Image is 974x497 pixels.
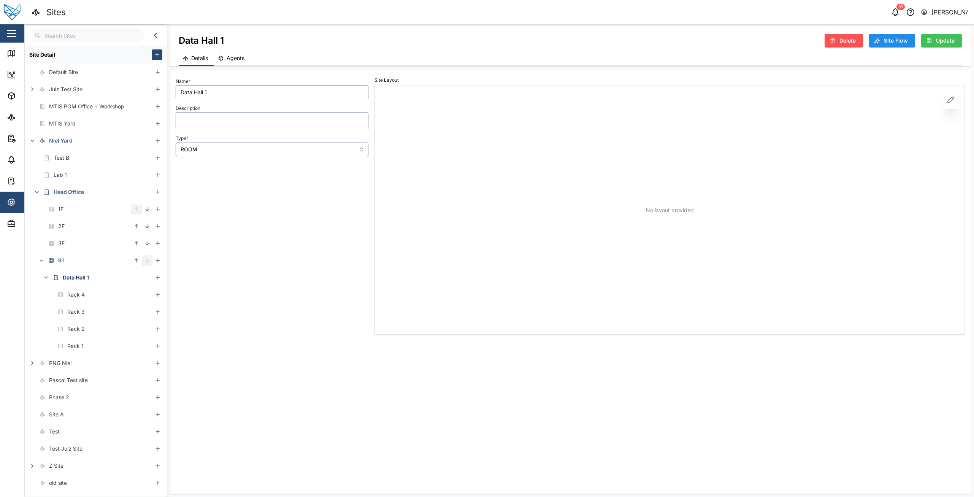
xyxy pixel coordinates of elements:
input: Select a site type [176,143,368,156]
div: Alarms [20,156,43,164]
div: B1 [58,256,64,265]
div: Niel Yard [49,137,73,145]
div: Admin [20,219,42,228]
div: Tasks [20,177,41,185]
div: Site Detail [29,51,143,59]
div: PNG Niel [49,359,71,367]
div: Default Site [49,68,78,76]
div: Sites [46,6,66,19]
div: Julz Test Site [49,85,82,94]
img: Main Logo [4,4,21,21]
div: Data Hall 1 [63,273,89,282]
span: Agents [227,56,244,61]
label: Name [176,79,191,84]
div: Settings [20,198,47,206]
input: Search Sites [31,29,144,42]
div: Dashboard [20,70,54,79]
div: Site Layout [374,77,965,84]
div: Rack 1 [67,342,84,350]
div: Rack 3 [67,308,85,316]
div: Pascal Test site [49,376,88,384]
div: 51 [896,4,905,10]
div: MTIS Yard [49,119,76,128]
div: Reports [20,134,46,143]
div: Assets [20,92,43,100]
div: Sites [20,113,38,121]
button: Delete [825,34,863,48]
span: Update [936,34,955,47]
button: Update [921,34,962,48]
div: [PERSON_NAME] [931,8,968,17]
button: [PERSON_NAME] [920,7,968,17]
span: Details [191,56,208,61]
div: MTIS POM Office + Workshop [49,102,124,111]
div: 3F [58,239,65,248]
div: Site A [49,410,64,419]
div: old site [49,479,67,487]
a: Site Flow [869,34,915,48]
div: 1F [58,205,63,213]
div: Phase 2 [49,393,69,402]
div: Data Hall 1 [179,33,224,48]
div: Map [20,49,37,57]
span: Site Flow [884,34,908,47]
div: Lab 1 [54,171,67,179]
div: Test [49,427,60,436]
div: Test Julz Site [49,445,82,453]
label: Description [176,106,200,111]
span: Delete [839,34,856,47]
label: Type [176,136,189,141]
div: No layout provided [646,206,694,214]
div: Z Site [49,462,63,470]
div: Test B [54,154,69,162]
div: 2F [58,222,65,230]
div: Rack 2 [67,325,85,333]
div: Head Office [54,188,84,196]
div: Rack 4 [67,291,85,299]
